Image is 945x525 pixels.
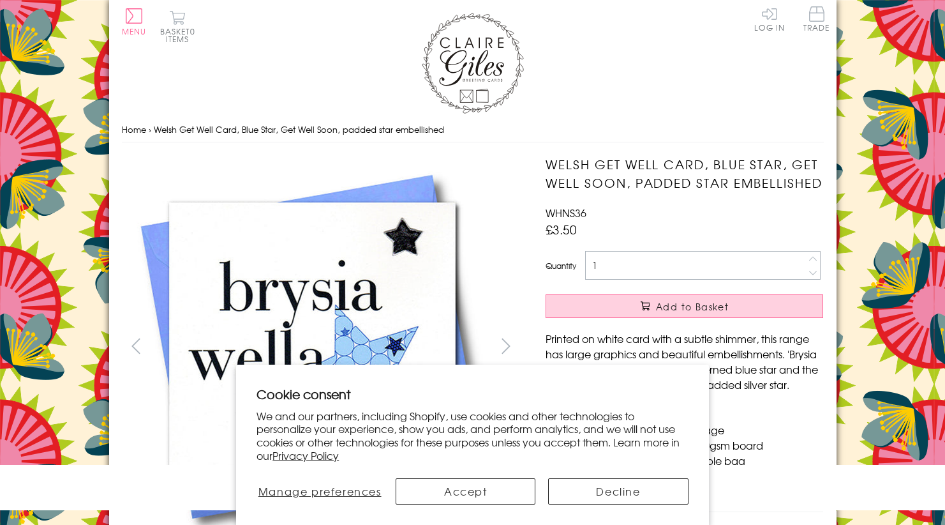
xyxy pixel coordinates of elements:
[257,409,688,462] p: We and our partners, including Shopify, use cookies and other technologies to personalize your ex...
[122,26,147,37] span: Menu
[122,117,824,143] nav: breadcrumbs
[160,10,195,43] button: Basket0 items
[258,483,382,499] span: Manage preferences
[546,260,576,271] label: Quantity
[149,123,151,135] span: ›
[166,26,195,45] span: 0 items
[546,205,586,220] span: WHNS36
[491,331,520,360] button: next
[803,6,830,34] a: Trade
[548,478,688,505] button: Decline
[546,294,823,318] button: Add to Basket
[546,155,823,192] h1: Welsh Get Well Card, Blue Star, Get Well Soon, padded star embellished
[122,8,147,35] button: Menu
[546,220,577,238] span: £3.50
[257,385,688,403] h2: Cookie consent
[122,123,146,135] a: Home
[803,6,830,31] span: Trade
[257,478,383,505] button: Manage preferences
[754,6,785,31] a: Log In
[396,478,535,505] button: Accept
[656,300,729,313] span: Add to Basket
[154,123,444,135] span: Welsh Get Well Card, Blue Star, Get Well Soon, padded star embellished
[122,331,151,360] button: prev
[272,448,339,463] a: Privacy Policy
[422,13,524,114] img: Claire Giles Greetings Cards
[546,331,823,392] p: Printed on white card with a subtle shimmer, this range has large graphics and beautiful embellis...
